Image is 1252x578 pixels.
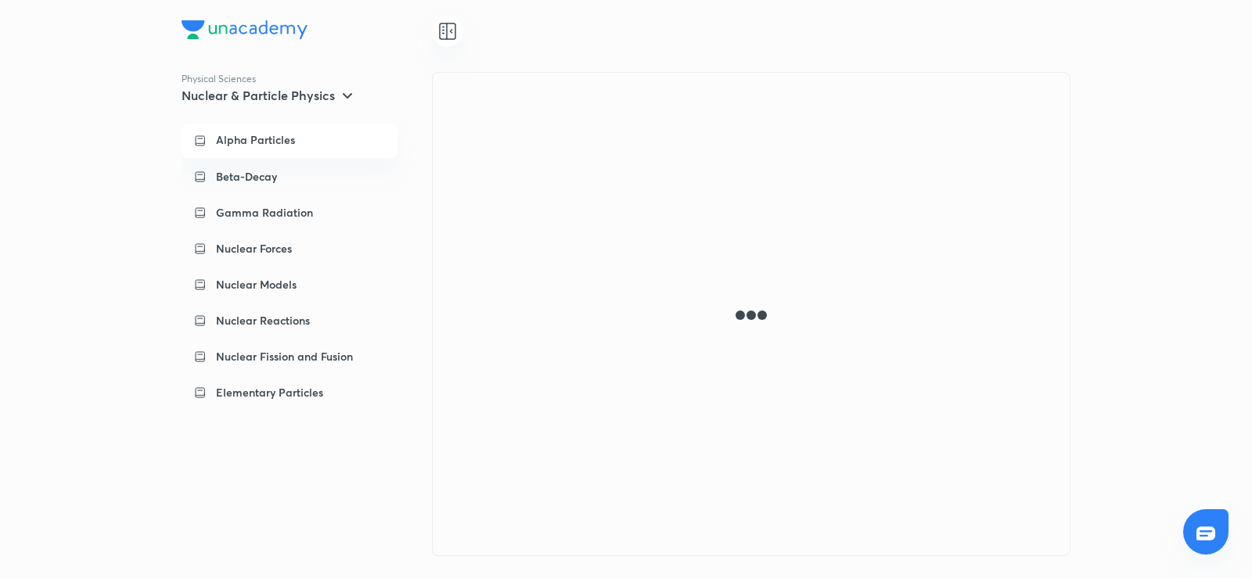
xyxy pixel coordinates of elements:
[216,169,277,185] p: Beta-Decay
[182,20,308,39] img: Company Logo
[216,205,313,221] p: Gamma Radiation
[216,385,323,400] p: Elementary Particles
[216,349,353,364] p: Nuclear Fission and Fusion
[182,88,335,103] h5: Nuclear & Particle Physics
[182,72,432,86] p: Physical Sciences
[216,133,295,147] p: Alpha Particles
[216,241,292,257] p: Nuclear Forces
[216,313,310,328] p: Nuclear Reactions
[216,277,297,293] p: Nuclear Models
